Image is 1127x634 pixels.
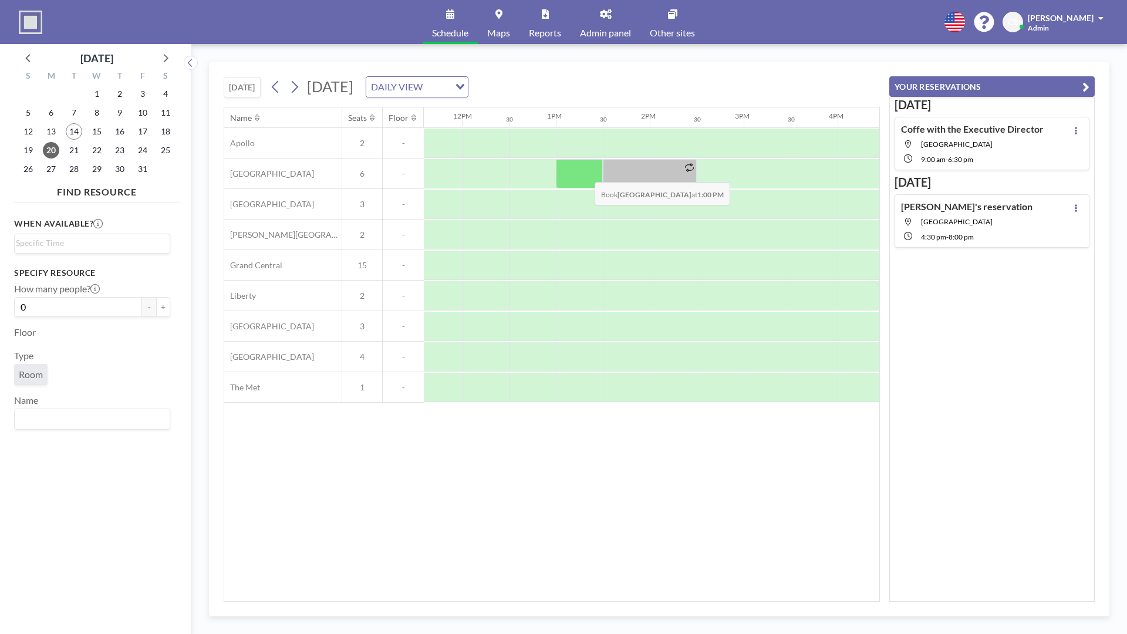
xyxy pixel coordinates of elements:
span: Friday, October 31, 2025 [134,161,151,177]
label: Type [14,350,33,362]
span: Wednesday, October 22, 2025 [89,142,105,158]
span: 2 [342,291,382,301]
span: Tuesday, October 28, 2025 [66,161,82,177]
span: Thursday, October 2, 2025 [112,86,128,102]
div: [DATE] [80,50,113,66]
span: Saturday, October 11, 2025 [157,104,174,121]
span: Saturday, October 25, 2025 [157,142,174,158]
div: M [40,69,63,85]
div: T [108,69,131,85]
span: 4 [342,352,382,362]
span: Tuesday, October 7, 2025 [66,104,82,121]
span: Thursday, October 16, 2025 [112,123,128,140]
div: S [17,69,40,85]
span: 6 [342,168,382,179]
h3: Specify resource [14,268,170,278]
span: Admin panel [580,28,631,38]
div: 12PM [453,112,472,120]
span: Wednesday, October 1, 2025 [89,86,105,102]
span: - [383,260,424,271]
span: Tuesday, October 14, 2025 [66,123,82,140]
span: Wednesday, October 29, 2025 [89,161,105,177]
img: organization-logo [19,11,42,34]
div: T [63,69,86,85]
span: 1 [342,382,382,393]
button: + [156,297,170,317]
div: 4PM [829,112,843,120]
div: 1PM [547,112,562,120]
span: - [946,232,949,241]
div: 2PM [641,112,656,120]
span: Wednesday, October 8, 2025 [89,104,105,121]
span: - [383,321,424,332]
span: [GEOGRAPHIC_DATA] [224,321,314,332]
input: Search for option [426,79,448,95]
div: F [131,69,154,85]
span: Grand Central [224,260,282,271]
span: Thursday, October 30, 2025 [112,161,128,177]
span: Saturday, October 18, 2025 [157,123,174,140]
span: [GEOGRAPHIC_DATA] [224,352,314,362]
h4: FIND RESOURCE [14,181,180,198]
span: - [383,230,424,240]
span: 2 [342,230,382,240]
div: Seats [348,113,367,123]
span: Friday, October 10, 2025 [134,104,151,121]
div: Floor [389,113,409,123]
button: YOUR RESERVATIONS [889,76,1095,97]
span: Apollo [224,138,255,149]
span: Sunday, October 12, 2025 [20,123,36,140]
span: Prospect Park [921,217,993,226]
span: - [946,155,948,164]
span: Wednesday, October 15, 2025 [89,123,105,140]
span: Sunday, October 26, 2025 [20,161,36,177]
div: Name [230,113,252,123]
button: - [142,297,156,317]
div: W [86,69,109,85]
h3: [DATE] [895,97,1089,112]
div: 30 [788,116,795,123]
span: - [383,199,424,210]
h3: [DATE] [895,175,1089,190]
label: Name [14,394,38,406]
span: CB [1008,17,1018,28]
span: Friday, October 3, 2025 [134,86,151,102]
span: Thursday, October 23, 2025 [112,142,128,158]
span: Friday, October 17, 2025 [134,123,151,140]
span: 8:00 PM [949,232,974,241]
span: Book at [595,182,730,205]
span: Brooklyn Bridge [921,140,993,149]
span: [GEOGRAPHIC_DATA] [224,199,314,210]
b: [GEOGRAPHIC_DATA] [618,190,691,199]
span: [GEOGRAPHIC_DATA] [224,168,314,179]
span: 3 [342,321,382,332]
span: Room [19,369,43,380]
button: [DATE] [224,77,261,97]
span: Monday, October 6, 2025 [43,104,59,121]
div: Search for option [15,409,170,429]
span: Monday, October 27, 2025 [43,161,59,177]
h4: [PERSON_NAME]'s reservation [901,201,1032,213]
span: Reports [529,28,561,38]
label: Floor [14,326,36,338]
span: [DATE] [307,77,353,95]
div: 3PM [735,112,750,120]
span: 9:00 AM [921,155,946,164]
span: - [383,138,424,149]
span: - [383,352,424,362]
div: S [154,69,177,85]
span: Monday, October 20, 2025 [43,142,59,158]
span: Admin [1028,23,1049,32]
span: The Met [224,382,260,393]
span: Schedule [432,28,468,38]
span: Sunday, October 5, 2025 [20,104,36,121]
span: 3 [342,199,382,210]
div: Search for option [15,234,170,252]
div: 30 [694,116,701,123]
span: 2 [342,138,382,149]
b: 1:00 PM [697,190,724,199]
span: 15 [342,260,382,271]
span: Maps [487,28,510,38]
span: Saturday, October 4, 2025 [157,86,174,102]
span: DAILY VIEW [369,79,425,95]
